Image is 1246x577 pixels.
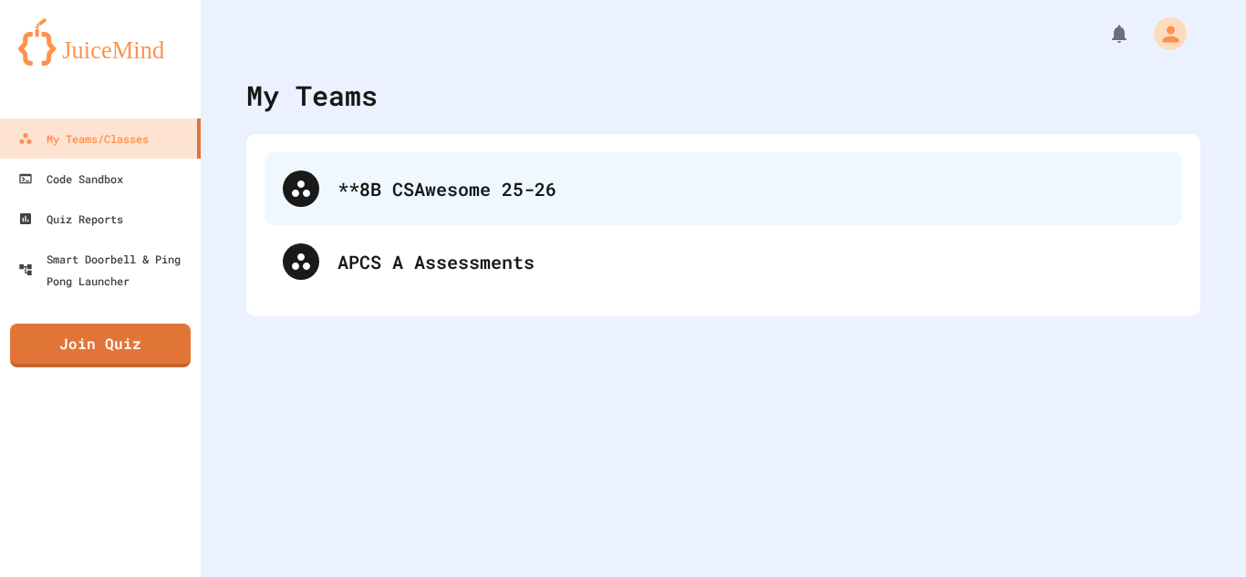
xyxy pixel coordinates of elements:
[265,152,1182,225] div: **8B CSAwesome 25-26
[10,324,191,367] a: Join Quiz
[18,18,182,66] img: logo-orange.svg
[265,225,1182,298] div: APCS A Assessments
[1135,13,1191,55] div: My Account
[337,248,1164,275] div: APCS A Assessments
[337,175,1164,202] div: **8B CSAwesome 25-26
[246,75,378,116] div: My Teams
[1075,18,1135,49] div: My Notifications
[18,128,149,149] div: My Teams/Classes
[18,208,123,230] div: Quiz Reports
[18,248,193,292] div: Smart Doorbell & Ping Pong Launcher
[18,168,123,190] div: Code Sandbox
